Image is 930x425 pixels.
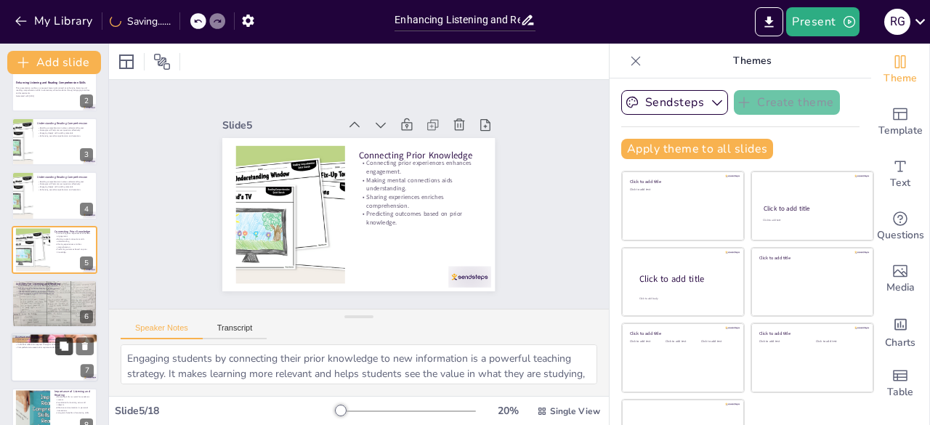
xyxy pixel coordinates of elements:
span: Media [886,280,915,296]
div: 7 [81,365,94,378]
span: Table [887,384,913,400]
div: Add charts and graphs [871,305,929,357]
div: 3 [12,118,97,166]
div: 4 [80,203,93,216]
p: Sharing experiences enriches comprehension. [54,243,93,248]
span: Position [153,53,171,70]
span: Theme [883,70,917,86]
p: Predicting outcomes based on prior knowledge. [359,210,482,227]
div: Click to add text [630,188,734,192]
p: Quizzes provide a quick check of understanding. [15,339,94,341]
span: Single View [550,405,600,417]
div: 4 [12,171,97,219]
div: 2 [80,94,93,108]
span: Charts [885,335,915,351]
div: Add a table [871,357,929,410]
div: Click to add title [764,204,860,213]
p: Group discussions promote sharing of insights. [16,285,93,288]
div: 20 % [490,404,525,418]
button: R G [884,7,910,36]
button: Apply theme to all slides [621,139,773,159]
input: Insert title [395,9,519,31]
div: Change the overall theme [871,44,929,96]
div: Saving...... [110,15,171,28]
div: 5 [80,256,93,270]
p: Effective communication in personal interactions. [54,406,93,411]
button: Transcript [203,323,267,339]
p: Foundation for learning across all subjects. [54,401,93,406]
p: Making mental connections aids understanding. [359,176,482,193]
div: R G [884,9,910,35]
p: Engaging deeply with reading materials. [37,131,93,134]
p: Enhancing overall comprehension and retention. [37,134,93,137]
div: Click to add text [666,340,698,344]
button: Duplicate Slide [55,338,73,355]
p: Comprehensive assessments capture student progress. [15,347,94,349]
p: Strategies will help answer questions effectively. [37,183,93,186]
div: 7 [11,333,98,383]
strong: Enhancing Listening and Reading Comprehension Skills [16,81,86,84]
div: Click to add title [759,254,863,260]
p: Long-term benefits of mastering skills. [54,411,93,414]
div: Add images, graphics, shapes or video [871,253,929,305]
div: 6 [12,280,97,328]
button: My Library [11,9,99,33]
p: Reading aloud enhances fluency and expression. [16,287,93,290]
p: Predicting outcomes based on prior knowledge. [54,248,93,254]
div: Get real-time input from your audience [871,201,929,253]
div: Slide 5 / 18 [115,404,336,418]
p: Sharing experiences enriches comprehension. [359,193,482,209]
button: Delete Slide [76,338,94,355]
div: 3 [80,148,93,161]
div: Slide 5 [222,118,338,132]
div: Add ready made slides [871,96,929,148]
div: 5 [12,226,97,274]
p: This presentation outlines a one-week lesson plan aimed at enhancing listening and reading compre... [16,86,93,94]
p: Individual reflections express thoughts on learning. [15,344,94,347]
p: Varied activities support skill development. [16,293,93,296]
p: Connecting prior experiences enhances engagement. [54,232,93,237]
div: 2 [12,63,97,111]
p: Interactive storytelling captivates attention. [16,290,93,293]
div: 6 [80,310,93,323]
p: Themes [647,44,857,78]
button: Create theme [734,90,840,115]
span: Template [878,123,923,139]
div: Click to add text [763,219,860,222]
button: Speaker Notes [121,323,203,339]
p: Generated with [URL] [16,94,93,97]
div: Click to add text [630,340,663,344]
div: Click to add title [639,273,732,286]
div: Click to add title [630,331,734,336]
p: Reading comprehension involves understanding text. [37,180,93,183]
p: Making mental connections aids understanding. [54,238,93,243]
p: Group presentations encourage collaboration. [15,341,94,344]
div: Click to add text [701,340,734,344]
p: Connecting Prior Knowledge [54,229,93,233]
p: Importance of Listening and Reading [54,389,93,397]
p: Mastering skills is crucial for academic success. [54,395,93,400]
div: Click to add text [816,340,862,344]
span: Text [890,175,910,191]
span: Questions [877,227,924,243]
div: Click to add body [639,297,731,301]
div: Add text boxes [871,148,929,201]
div: Click to add title [759,331,863,336]
div: Click to add text [759,340,805,344]
p: Activities for Listening and Reading [16,282,93,286]
p: Enhancing overall comprehension and retention. [37,188,93,191]
textarea: Engaging students by connecting their prior knowledge to new information is a powerful teaching s... [121,344,597,384]
p: Strategies will help answer questions effectively. [37,129,93,132]
p: Engaging deeply with reading materials. [37,186,93,189]
button: Export to PowerPoint [755,7,783,36]
button: Present [786,7,859,36]
div: Layout [115,50,138,73]
button: Sendsteps [621,90,728,115]
p: Connecting Prior Knowledge [359,149,482,162]
p: Reading comprehension involves understanding text. [37,126,93,129]
p: Assessment Strategies [15,335,94,339]
p: Understanding Reading Comprehension [37,121,93,126]
p: Understanding Reading Comprehension [37,175,93,179]
button: Add slide [7,51,101,74]
p: Connecting prior experiences enhances engagement. [359,159,482,176]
